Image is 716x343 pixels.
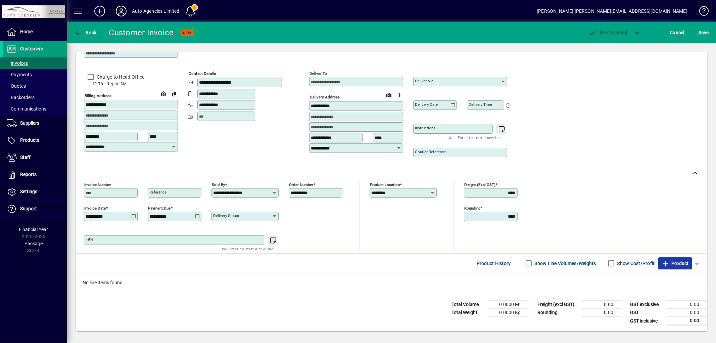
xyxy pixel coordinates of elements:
button: Copy to Delivery address [169,88,180,99]
span: Financial Year [19,227,48,232]
button: Cancel [668,27,686,39]
mat-hint: Use 'Enter' to start a new line [221,245,273,253]
span: Invoices [7,60,28,66]
mat-label: Order number [289,182,313,187]
div: Auto Agencies Limited [132,6,180,16]
td: GST [627,309,667,317]
div: No line items found [76,272,707,293]
td: GST inclusive [627,317,667,325]
a: Staff [3,149,67,166]
span: Product [662,258,689,269]
span: Reports [20,172,37,177]
span: Home [20,29,33,34]
span: S [699,30,701,35]
span: Staff [20,155,31,160]
span: Back [74,30,97,35]
mat-label: Delivery time [469,102,492,107]
mat-label: Product location [370,182,400,187]
td: GST exclusive [627,301,667,309]
a: Quotes [3,80,67,92]
label: Charge to Head Office [95,74,144,80]
td: 0.00 [667,301,707,309]
span: ave [699,27,709,38]
button: Back [73,27,98,39]
span: NEW [183,31,192,35]
a: Backorders [3,92,67,103]
button: Profile [110,5,132,17]
app-page-header-button: Back [67,27,104,39]
td: 0.00 [581,309,621,317]
span: 1296 - Repco NZ [84,80,178,87]
td: 0.00 [581,301,621,309]
a: Payments [3,69,67,80]
span: Quotes [7,83,26,89]
a: Support [3,201,67,217]
div: [PERSON_NAME] [PERSON_NAME][EMAIL_ADDRESS][DOMAIN_NAME] [537,6,687,16]
span: Suppliers [20,120,39,126]
span: Products [20,137,39,143]
mat-label: Title [86,237,93,242]
mat-label: Invoice number [84,182,111,187]
span: Settings [20,189,37,194]
td: Rounding [534,309,581,317]
span: P [600,30,603,35]
mat-label: Deliver via [415,79,433,83]
td: Total Weight [448,309,488,317]
td: 0.0000 Kg [488,309,529,317]
mat-label: Delivery date [415,102,438,107]
mat-label: Freight (excl GST) [464,182,495,187]
a: Invoices [3,57,67,69]
td: 0.00 [667,317,707,325]
span: Product History [477,258,511,269]
button: Choose address [394,90,405,100]
a: Knowledge Base [694,1,708,23]
span: Backorders [7,95,35,100]
span: Cancel [670,27,685,38]
a: Settings [3,183,67,200]
a: View on map [383,89,394,100]
span: ost & Email [588,30,627,35]
button: Post & Email [585,27,631,39]
mat-label: Invoice date [84,206,106,211]
a: Communications [3,103,67,115]
mat-label: Courier Reference [415,149,446,154]
a: Home [3,24,67,40]
span: Package [25,241,43,246]
mat-label: Payment due [148,206,171,211]
label: Show Line Volumes/Weights [533,260,596,267]
a: Reports [3,166,67,183]
mat-label: Reference [149,190,166,195]
mat-hint: Use 'Enter' to start a new line [449,134,502,141]
button: Product History [474,257,514,269]
button: Product [658,257,692,269]
button: Add [89,5,110,17]
span: Payments [7,72,32,77]
mat-label: Sold by [212,182,225,187]
a: Suppliers [3,115,67,132]
mat-label: Delivery status [213,213,239,218]
label: Show Cost/Profit [616,260,655,267]
span: Communications [7,106,46,112]
a: View on map [158,88,169,99]
span: Support [20,206,37,211]
td: 0.0000 M³ [488,301,529,309]
span: Customers [20,46,43,51]
mat-label: Rounding [464,206,480,211]
button: Save [697,27,711,39]
td: 0.00 [667,309,707,317]
td: Freight (excl GST) [534,301,581,309]
a: Products [3,132,67,149]
mat-label: Instructions [415,126,435,130]
div: Customer Invoice [109,27,174,38]
mat-label: Deliver To [309,71,327,76]
td: Total Volume [448,301,488,309]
